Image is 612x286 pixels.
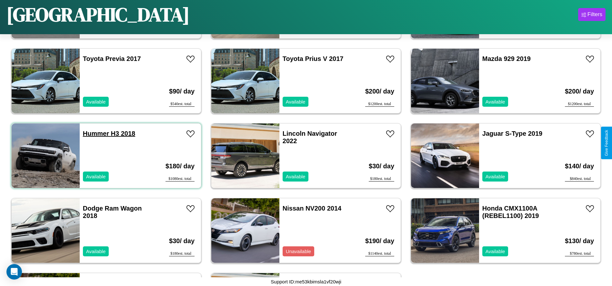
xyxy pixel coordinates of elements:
[365,81,394,102] h3: $ 200 / day
[6,1,190,28] h1: [GEOGRAPHIC_DATA]
[271,277,341,286] p: Support ID: me53kbimsla1vf20wji
[286,97,306,106] p: Available
[169,102,195,107] div: $ 540 est. total
[83,130,135,137] a: Hummer H3 2018
[604,130,609,156] div: Give Feedback
[365,251,394,256] div: $ 1140 est. total
[565,251,594,256] div: $ 780 est. total
[283,205,341,212] a: Nissan NV200 2014
[83,55,141,62] a: Toyota Previa 2017
[86,247,106,256] p: Available
[486,247,505,256] p: Available
[283,55,344,62] a: Toyota Prius V 2017
[365,102,394,107] div: $ 1200 est. total
[482,55,531,62] a: Mazda 929 2019
[482,130,542,137] a: Jaguar S-Type 2019
[482,205,539,219] a: Honda CMX1100A (REBEL1100) 2019
[587,11,602,18] div: Filters
[6,264,22,280] div: Open Intercom Messenger
[286,172,306,181] p: Available
[86,97,106,106] p: Available
[565,81,594,102] h3: $ 200 / day
[565,156,594,176] h3: $ 140 / day
[83,205,142,219] a: Dodge Ram Wagon 2018
[169,231,195,251] h3: $ 30 / day
[578,8,606,21] button: Filters
[286,247,311,256] p: Unavailable
[369,156,394,176] h3: $ 30 / day
[283,130,337,144] a: Lincoln Navigator 2022
[369,176,394,182] div: $ 180 est. total
[166,156,195,176] h3: $ 180 / day
[486,97,505,106] p: Available
[365,231,394,251] h3: $ 190 / day
[169,251,195,256] div: $ 180 est. total
[565,231,594,251] h3: $ 130 / day
[486,172,505,181] p: Available
[86,172,106,181] p: Available
[565,102,594,107] div: $ 1200 est. total
[166,176,195,182] div: $ 1080 est. total
[169,81,195,102] h3: $ 90 / day
[565,176,594,182] div: $ 840 est. total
